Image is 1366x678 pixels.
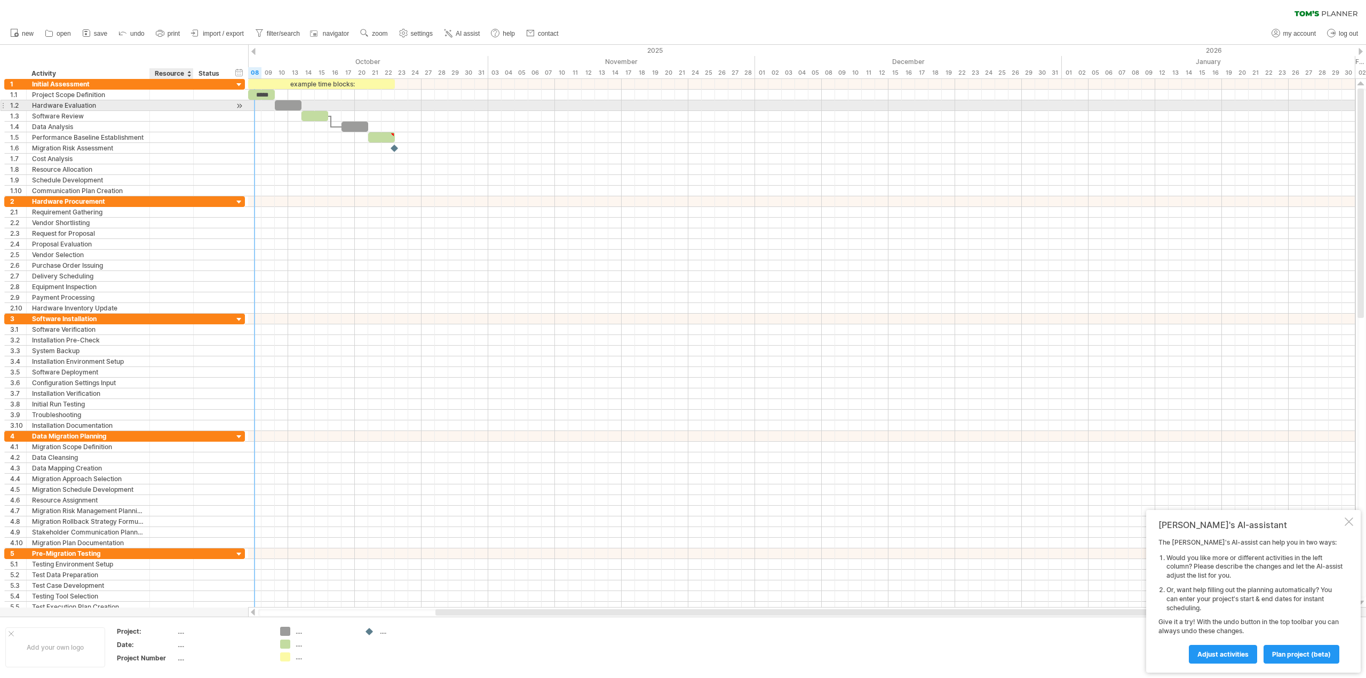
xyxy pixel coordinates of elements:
a: Adjust activities [1189,645,1257,664]
div: 5.1 [10,559,26,569]
div: Wednesday, 7 January 2026 [1115,67,1129,78]
div: Friday, 16 January 2026 [1209,67,1222,78]
div: Monday, 20 October 2025 [355,67,368,78]
div: 3 [10,314,26,324]
div: Activity [31,68,144,79]
div: Tuesday, 18 November 2025 [635,67,648,78]
div: Tuesday, 16 December 2025 [902,67,915,78]
div: November 2025 [488,56,755,67]
div: Monday, 12 January 2026 [1155,67,1169,78]
div: Friday, 10 October 2025 [275,67,288,78]
div: Tuesday, 2 December 2025 [768,67,782,78]
div: 2.8 [10,282,26,292]
div: Wednesday, 28 January 2026 [1315,67,1329,78]
div: Troubleshooting [32,410,144,420]
div: Monday, 24 November 2025 [688,67,702,78]
div: 4.7 [10,506,26,516]
div: 1.9 [10,175,26,185]
div: 4.1 [10,442,26,452]
div: 1 [10,79,26,89]
div: Monday, 8 December 2025 [822,67,835,78]
div: Thursday, 27 November 2025 [728,67,742,78]
div: Date: [117,640,176,649]
div: Wednesday, 15 October 2025 [315,67,328,78]
div: scroll to activity [234,100,244,111]
div: Status [198,68,222,79]
div: Stakeholder Communication Planning [32,527,144,537]
li: Or, want help filling out the planning automatically? You can enter your project's start & end da... [1166,586,1343,612]
div: Wednesday, 12 November 2025 [582,67,595,78]
div: Data Cleansing [32,452,144,462]
div: 5 [10,548,26,559]
div: Migration Rollback Strategy Formulation [32,516,144,527]
div: Migration Scope Definition [32,442,144,452]
a: log out [1324,27,1361,41]
div: 2.3 [10,228,26,238]
div: Monday, 29 December 2025 [1022,67,1035,78]
div: Installation Verification [32,388,144,398]
div: Monday, 3 November 2025 [488,67,502,78]
div: Friday, 14 November 2025 [608,67,622,78]
div: Test Execution Plan Creation [32,602,144,612]
span: new [22,30,34,37]
span: undo [130,30,145,37]
div: .... [178,640,267,649]
div: Tuesday, 14 October 2025 [301,67,315,78]
a: save [80,27,110,41]
div: .... [296,627,354,636]
div: 1.7 [10,154,26,164]
a: open [42,27,74,41]
span: plan project (beta) [1272,650,1331,658]
div: 4.8 [10,516,26,527]
div: .... [380,627,438,636]
div: Request for Proposal [32,228,144,238]
div: Friday, 7 November 2025 [542,67,555,78]
div: Friday, 23 January 2026 [1275,67,1289,78]
div: Project Scope Definition [32,90,144,100]
div: 2.10 [10,303,26,313]
span: import / export [203,30,244,37]
div: Tuesday, 4 November 2025 [502,67,515,78]
div: Friday, 28 November 2025 [742,67,755,78]
div: Cost Analysis [32,154,144,164]
div: Thursday, 29 January 2026 [1329,67,1342,78]
a: AI assist [441,27,483,41]
a: undo [116,27,148,41]
div: 2.6 [10,260,26,270]
a: settings [396,27,436,41]
div: Migration Schedule Development [32,484,144,494]
div: Tuesday, 28 October 2025 [435,67,448,78]
div: Wednesday, 22 October 2025 [382,67,395,78]
div: Monday, 10 November 2025 [555,67,568,78]
div: 2.4 [10,239,26,249]
a: new [7,27,37,41]
div: example time blocks: [248,79,395,89]
span: filter/search [267,30,300,37]
div: Software Installation [32,314,144,324]
div: Friday, 5 December 2025 [808,67,822,78]
div: Installation Documentation [32,420,144,430]
div: System Backup [32,346,144,356]
div: Thursday, 4 December 2025 [795,67,808,78]
div: Testing Environment Setup [32,559,144,569]
div: Resource Assignment [32,495,144,505]
div: Wednesday, 19 November 2025 [648,67,662,78]
div: 3.10 [10,420,26,430]
div: Tuesday, 11 November 2025 [568,67,582,78]
div: October 2025 [181,56,488,67]
div: Thursday, 23 October 2025 [395,67,408,78]
div: Wednesday, 24 December 2025 [982,67,995,78]
span: save [94,30,107,37]
div: Hardware Inventory Update [32,303,144,313]
div: 3.9 [10,410,26,420]
div: Software Verification [32,324,144,334]
div: 1.3 [10,111,26,121]
div: 1.8 [10,164,26,174]
div: Tuesday, 20 January 2026 [1235,67,1249,78]
div: Requirement Gathering [32,207,144,217]
div: 4.3 [10,463,26,473]
div: Friday, 24 October 2025 [408,67,422,78]
div: Project Number [117,653,176,663]
div: 5.4 [10,591,26,601]
div: Friday, 2 January 2026 [1075,67,1089,78]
